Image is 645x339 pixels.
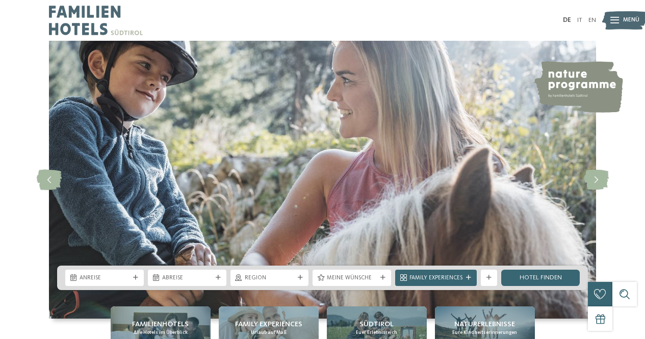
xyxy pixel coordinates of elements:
span: Anreise [80,274,130,282]
img: Familienhotels Südtirol: The happy family places [49,41,596,319]
span: Family Experiences [235,319,302,329]
img: nature programme by Familienhotels Südtirol [533,61,623,113]
span: Südtirol [359,319,394,329]
span: Familienhotels [132,319,189,329]
span: Meine Wünsche [327,274,377,282]
a: IT [577,17,582,23]
span: Menü [623,16,639,24]
span: Euer Erlebnisreich [356,329,397,336]
span: Alle Hotels im Überblick [134,329,188,336]
span: Eure Kindheitserinnerungen [452,329,517,336]
span: Urlaub auf Maß [251,329,287,336]
span: Family Experiences [409,274,462,282]
a: DE [563,17,571,23]
span: Abreise [162,274,212,282]
a: Hotel finden [501,270,580,286]
span: Naturerlebnisse [454,319,515,329]
span: Region [245,274,295,282]
a: EN [588,17,596,23]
